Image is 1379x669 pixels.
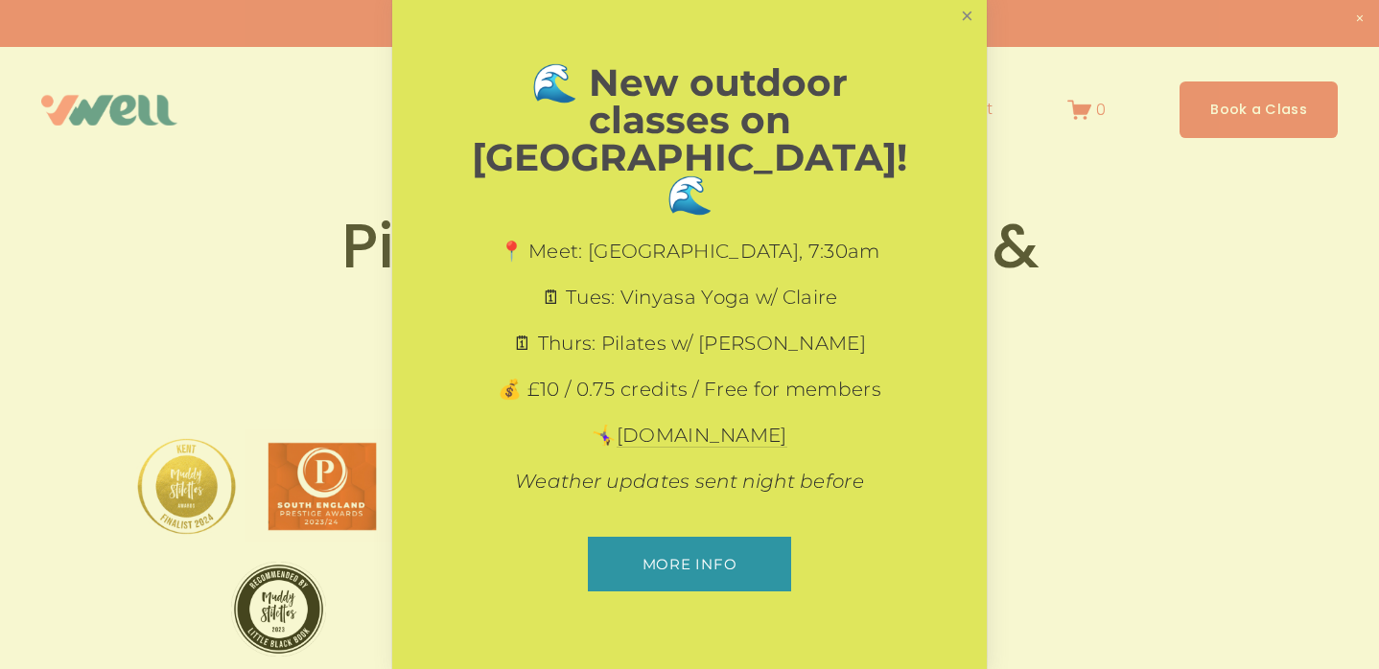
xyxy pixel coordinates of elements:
[459,64,920,214] h1: 🌊 New outdoor classes on [GEOGRAPHIC_DATA]! 🌊
[459,330,920,357] p: 🗓 Thurs: Pilates w/ [PERSON_NAME]
[515,470,864,493] em: Weather updates sent night before
[459,422,920,449] p: 🤸‍♀️
[459,284,920,311] p: 🗓 Tues: Vinyasa Yoga w/ Claire
[459,376,920,403] p: 💰 £10 / 0.75 credits / Free for members
[588,537,790,591] a: More info
[617,424,787,448] a: [DOMAIN_NAME]
[459,238,920,265] p: 📍 Meet: [GEOGRAPHIC_DATA], 7:30am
